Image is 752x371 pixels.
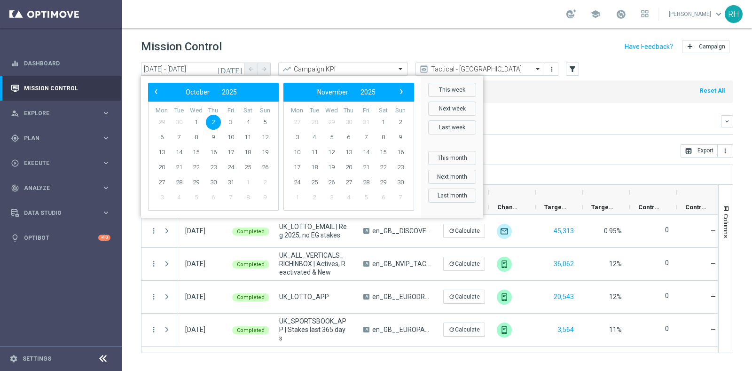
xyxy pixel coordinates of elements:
div: person_search Explore keyboard_arrow_right [10,110,111,117]
button: arrow_forward [258,63,271,76]
colored-tag: Completed [232,227,269,236]
span: 15 [376,145,391,160]
span: 24 [290,175,305,190]
i: keyboard_arrow_right [102,183,110,192]
i: equalizer [11,59,19,68]
i: refresh [448,326,455,333]
span: — [711,260,716,268]
span: October [186,88,210,96]
input: Select date range [141,63,244,76]
span: 8 [240,190,255,205]
span: 26 [324,175,339,190]
colored-tag: Completed [232,260,269,268]
span: UK_LOTTO_EMAIL | Reg 2025, no EG stakes [279,222,347,239]
span: Targeted Response Rate [591,204,614,211]
span: 2 [206,115,221,130]
span: Plan [24,135,102,141]
span: 2 [393,115,408,130]
span: Analyze [24,185,102,191]
span: 3 [290,130,305,145]
label: 0 [665,292,669,300]
button: more_vert [149,260,158,268]
i: settings [9,355,18,363]
bs-datepicker-navigation-view: ​ ​ ​ [286,86,407,98]
img: Embedded Messaging [497,257,512,272]
div: Explore [11,109,102,118]
button: add Campaign [682,40,729,53]
i: more_vert [149,325,158,334]
span: 29 [154,115,169,130]
th: weekday [171,107,188,115]
div: +10 [98,235,110,241]
th: weekday [222,107,239,115]
span: 31 [359,115,374,130]
button: equalizer Dashboard [10,60,111,67]
span: 8 [188,130,204,145]
th: weekday [392,107,409,115]
span: UK_SPORTSBOOK_APP | Stakes last 365 days [279,317,347,342]
span: 7 [223,190,238,205]
button: Reset All [699,86,726,96]
div: OptiMobile Push [497,290,512,305]
i: keyboard_arrow_right [102,134,110,142]
i: preview [419,64,429,74]
button: more_vert [149,227,158,235]
span: 9 [206,130,221,145]
span: 14 [359,145,374,160]
div: Optibot [11,225,110,250]
span: 17 [223,145,238,160]
button: 2025 [354,86,382,98]
span: Data Studio [24,210,102,216]
i: filter_alt [568,65,577,73]
th: weekday [205,107,222,115]
span: 11 [240,130,255,145]
button: 20,543 [553,291,575,303]
span: A [363,327,369,332]
a: Mission Control [24,76,110,101]
button: play_circle_outline Execute keyboard_arrow_right [10,159,111,167]
i: person_search [11,109,19,118]
span: 5 [258,115,273,130]
span: school [590,9,601,19]
button: track_changes Analyze keyboard_arrow_right [10,184,111,192]
span: 20 [154,160,169,175]
div: 02 Oct 2025, Thursday [185,260,205,268]
span: Campaign [699,43,725,50]
span: 21 [172,160,187,175]
span: 21 [359,160,374,175]
span: 27 [290,115,305,130]
div: Press SPACE to select this row. [141,314,177,347]
div: Data Studio [11,209,102,217]
span: A [363,228,369,234]
button: keyboard_arrow_down [721,115,733,127]
span: — [711,227,716,235]
span: en_GB__EURODREAMS_SUPERDRAW_W40__NVIP_APP_TAC_LT [372,292,431,301]
span: 11% [609,326,622,333]
span: 13 [341,145,356,160]
div: gps_fixed Plan keyboard_arrow_right [10,134,111,142]
button: [DATE] [216,63,244,77]
button: › [395,86,407,98]
span: 29 [188,175,204,190]
div: Dashboard [11,51,110,76]
th: weekday [188,107,205,115]
span: 5 [324,130,339,145]
img: Optimail [497,224,512,239]
button: more_vert [547,63,556,75]
th: weekday [289,107,306,115]
span: 4 [341,190,356,205]
button: This week [428,83,476,97]
span: 11 [307,145,322,160]
button: arrow_back [244,63,258,76]
span: 25 [307,175,322,190]
i: keyboard_arrow_right [102,158,110,167]
button: Last week [428,120,476,134]
span: Targeted Customers [544,204,567,211]
span: 1 [240,175,255,190]
i: arrow_back [248,66,254,72]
